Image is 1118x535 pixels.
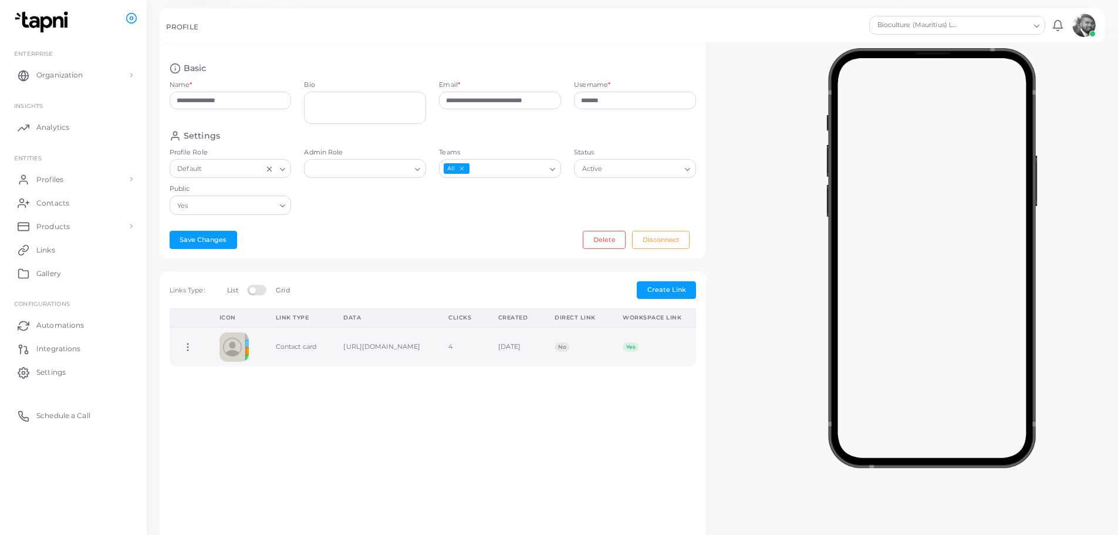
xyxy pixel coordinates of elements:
span: Enterprise [14,50,53,57]
label: List [227,286,238,295]
div: Direct Link [555,314,597,322]
label: Status [574,148,696,157]
div: Created [498,314,529,322]
span: Configurations [14,300,70,307]
button: Create Link [637,281,696,299]
div: Search for option [869,16,1045,35]
div: Search for option [170,159,292,178]
span: Products [36,221,70,232]
button: Delete [583,231,626,248]
a: Products [9,214,138,238]
a: avatar [1069,14,1099,37]
span: No [555,342,569,352]
th: Action [170,309,207,327]
span: Contacts [36,198,69,208]
span: Yes [176,200,190,212]
span: Integrations [36,344,80,354]
label: Admin Role [304,148,426,157]
span: Yes [623,342,639,352]
div: Clicks [448,314,472,322]
a: Contacts [9,191,138,214]
div: Search for option [574,159,696,178]
h4: Settings [184,130,220,142]
input: Search for option [191,199,275,212]
span: Schedule a Call [36,410,90,421]
td: 4 [435,327,485,366]
div: Search for option [304,159,426,178]
img: contactcard.png [219,332,249,362]
a: Analytics [9,116,138,139]
span: Active [580,163,604,176]
td: [URL][DOMAIN_NAME] [330,327,435,366]
label: Teams [439,148,561,157]
input: Search for option [204,163,263,176]
a: Integrations [9,337,138,361]
input: Search for option [309,163,410,176]
td: [DATE] [485,327,542,366]
a: Links [9,238,138,261]
span: Automations [36,320,84,331]
div: Search for option [439,159,561,178]
img: logo [11,11,76,33]
label: Bio [304,80,426,90]
div: Icon [219,314,250,322]
h5: PROFILE [166,23,198,31]
span: Profiles [36,174,63,185]
a: Profiles [9,167,138,191]
button: Disconnect [632,231,690,248]
span: All [444,163,469,174]
img: avatar [1072,14,1096,37]
div: Search for option [170,196,292,214]
button: Save Changes [170,231,237,248]
span: Default [176,163,203,176]
span: Bioculture (Mauritius) Ltd [876,19,961,31]
div: Workspace Link [623,314,683,322]
span: Create Link [647,285,686,294]
a: Organization [9,63,138,87]
label: Email [439,80,460,90]
div: Data [343,314,423,322]
a: Gallery [9,261,138,285]
span: Links Type: [170,286,205,294]
span: Settings [36,367,66,378]
label: Grid [276,286,289,295]
a: Schedule a Call [9,404,138,428]
td: Contact card [263,327,331,366]
h4: Basic [184,63,207,74]
label: Name [170,80,192,90]
span: ENTITIES [14,154,42,161]
img: phone-mock.b55596b7.png [826,48,1037,468]
label: Username [574,80,610,90]
label: Profile Role [170,148,292,157]
div: Link Type [276,314,318,322]
button: Deselect All [458,164,466,173]
span: Organization [36,70,83,80]
span: Analytics [36,122,69,133]
input: Search for option [471,163,546,176]
span: Links [36,245,55,255]
button: Clear Selected [265,164,273,173]
input: Search for option [962,19,1029,32]
input: Search for option [605,163,680,176]
span: INSIGHTS [14,102,43,109]
a: Automations [9,314,138,337]
label: Public [170,184,292,194]
a: Settings [9,361,138,384]
span: Gallery [36,268,61,279]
